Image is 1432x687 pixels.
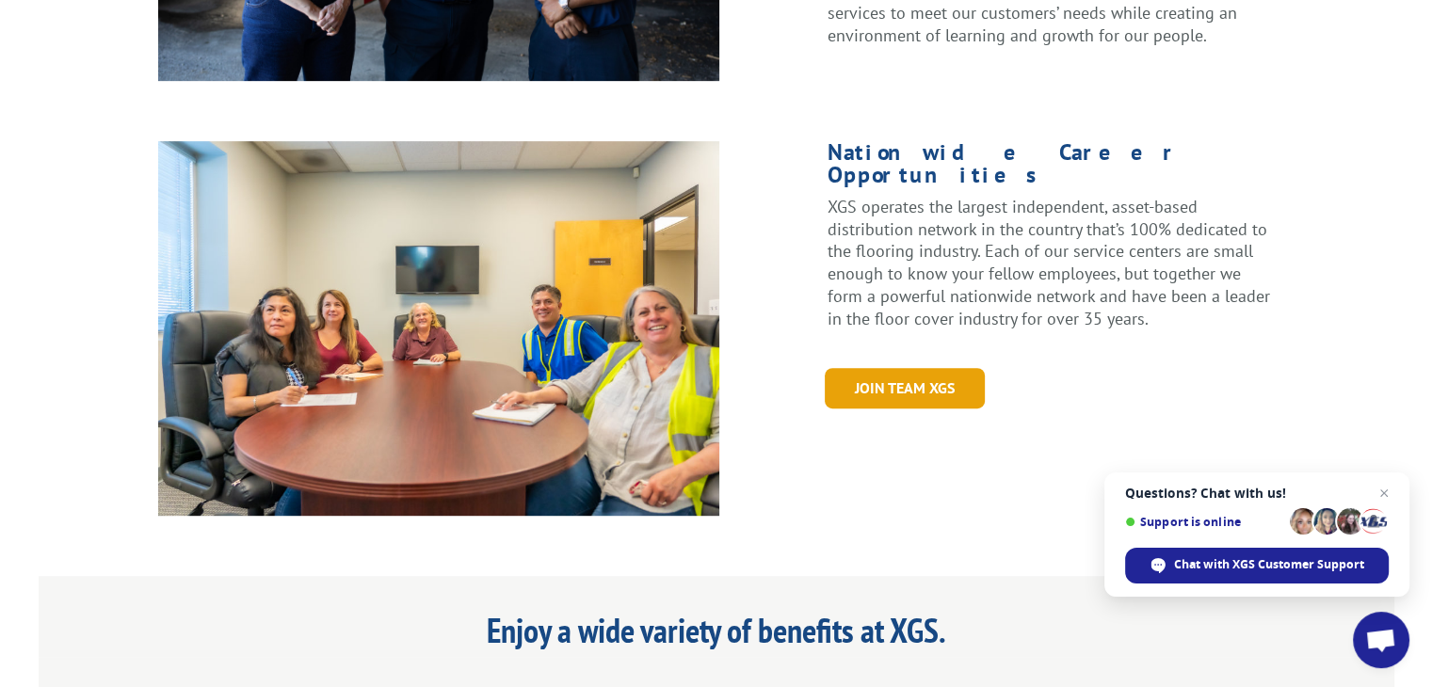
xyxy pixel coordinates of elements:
[158,141,720,516] img: Chino_Shoot_Selects32
[1125,515,1283,529] span: Support is online
[1353,612,1409,668] a: Open chat
[1174,556,1364,573] span: Chat with XGS Customer Support
[1125,548,1389,583] span: Chat with XGS Customer Support
[828,196,1274,330] p: XGS operates the largest independent, asset-based distribution network in the country that’s 100%...
[378,614,1055,657] h1: Enjoy a wide variety of benefits at XGS.
[1125,486,1389,501] span: Questions? Chat with us!
[825,368,985,408] a: Join Team XGS
[828,137,1179,189] span: Nationwide Career Opportunities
